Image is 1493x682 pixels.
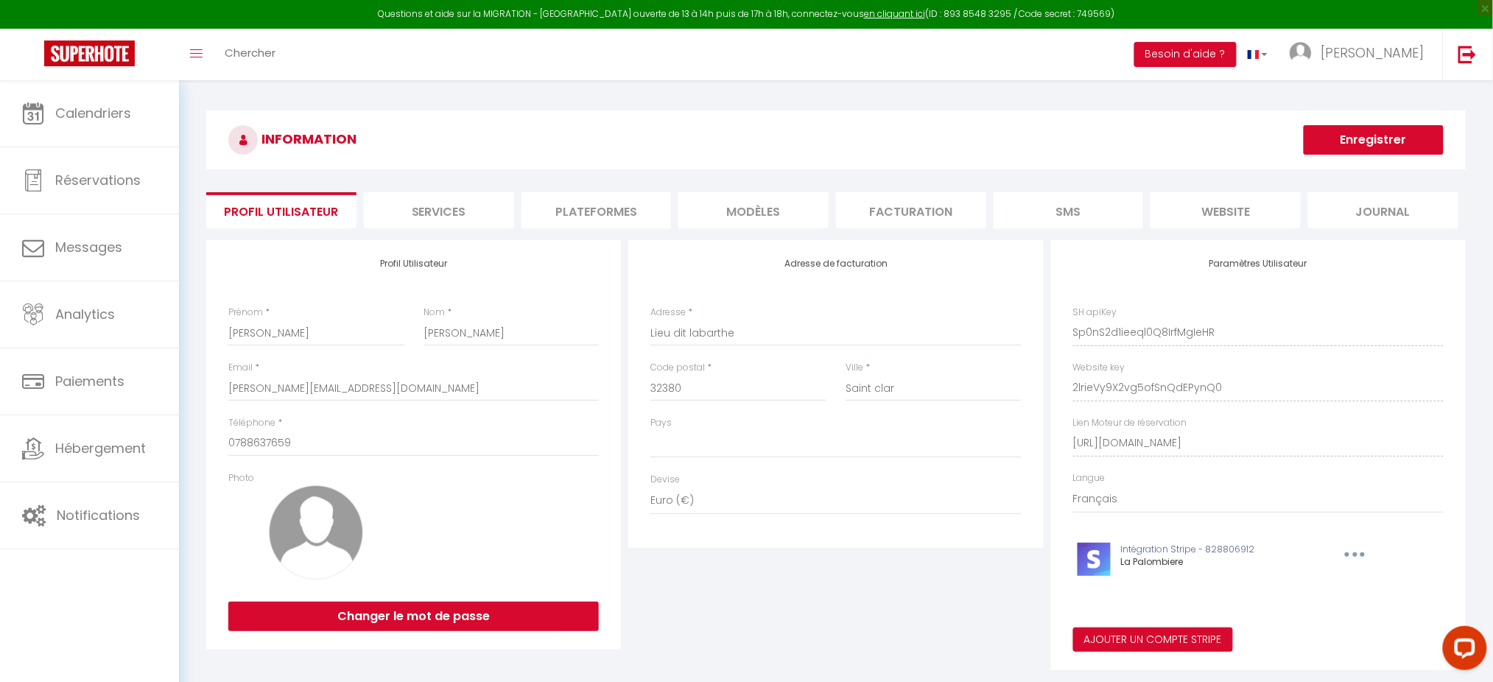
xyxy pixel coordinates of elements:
label: Code postal [650,361,705,375]
label: Téléphone [228,416,275,430]
button: Besoin d'aide ? [1134,42,1237,67]
h4: Paramètres Utilisateur [1073,259,1444,269]
img: ... [1290,42,1312,64]
li: Facturation [836,192,986,228]
img: avatar.png [269,485,363,580]
li: Profil Utilisateur [206,192,356,228]
p: Intégration Stripe - 828806912 [1121,543,1311,557]
iframe: LiveChat chat widget [1431,620,1493,682]
a: en cliquant ici [864,7,925,20]
label: Devise [650,473,680,487]
span: Réservations [55,171,141,189]
span: Analytics [55,305,115,323]
button: Changer le mot de passe [228,602,599,631]
span: Hébergement [55,439,146,457]
span: Notifications [57,506,140,524]
span: Messages [55,238,122,256]
label: Langue [1073,471,1106,485]
li: website [1151,192,1301,228]
li: MODÈLES [678,192,829,228]
a: ... [PERSON_NAME] [1279,29,1443,80]
h4: Profil Utilisateur [228,259,599,269]
label: Ville [846,361,863,375]
a: Chercher [214,29,287,80]
span: [PERSON_NAME] [1321,43,1425,62]
li: Journal [1308,192,1458,228]
label: Adresse [650,306,686,320]
img: logout [1458,45,1477,63]
li: Services [364,192,514,228]
label: Photo [228,471,254,485]
span: Chercher [225,45,275,60]
h4: Adresse de facturation [650,259,1021,269]
label: Lien Moteur de réservation [1073,416,1187,430]
label: Pays [650,416,672,430]
label: SH apiKey [1073,306,1117,320]
img: stripe-logo.jpeg [1078,543,1111,576]
button: Ajouter un compte Stripe [1073,627,1233,653]
label: Website key [1073,361,1125,375]
label: Prénom [228,306,263,320]
label: Email [228,361,253,375]
img: Super Booking [44,41,135,66]
span: Paiements [55,372,124,390]
span: Calendriers [55,104,131,122]
button: Enregistrer [1304,125,1444,155]
label: Nom [424,306,445,320]
li: Plateformes [521,192,672,228]
span: La Palombiere [1121,555,1184,568]
li: SMS [994,192,1144,228]
h3: INFORMATION [206,110,1466,169]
